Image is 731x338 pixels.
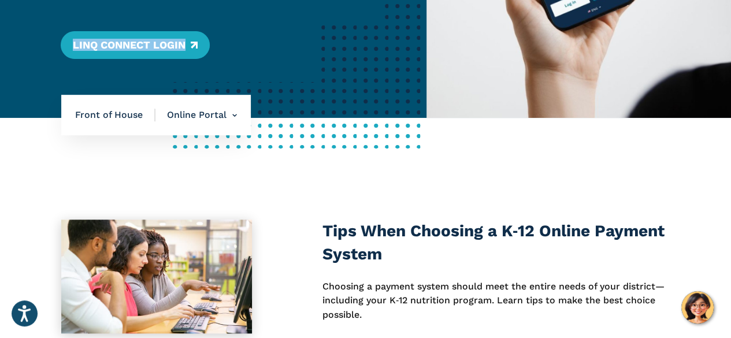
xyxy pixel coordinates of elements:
button: Hello, have a question? Let’s chat. [681,291,714,324]
span: Front of House [75,109,155,121]
img: Woman looking at different systems with colleagues [61,220,252,333]
p: Choosing a payment system should meet the entire needs of your district—including your K‑12 nutri... [322,280,670,322]
a: LINQ Connect Login [61,31,209,59]
h3: Tips When Choosing a K‑12 Online Payment System [322,220,670,266]
li: Online Portal [155,95,237,135]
